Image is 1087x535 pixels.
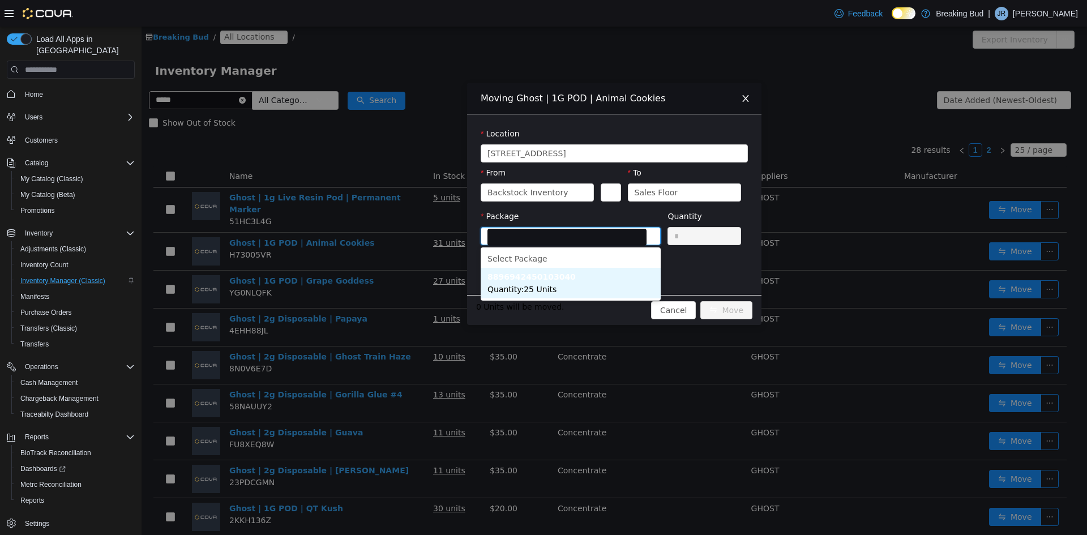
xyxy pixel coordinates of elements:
span: My Catalog (Classic) [16,172,135,186]
button: My Catalog (Classic) [11,171,139,187]
span: Adjustments (Classic) [16,242,135,256]
span: Settings [25,519,49,528]
span: Customers [25,136,58,145]
button: Inventory Count [11,257,139,273]
button: Inventory Manager (Classic) [11,273,139,289]
p: Breaking Bud [936,7,983,20]
button: Adjustments (Classic) [11,241,139,257]
button: Inventory [20,226,57,240]
button: Inventory [2,225,139,241]
button: Chargeback Management [11,391,139,406]
label: Quantity [526,185,560,194]
span: Inventory Count [20,260,69,269]
span: Home [25,90,43,99]
button: Close [588,57,620,88]
span: Promotions [16,204,135,217]
span: Traceabilty Dashboard [16,408,135,421]
i: icon: down [593,123,600,131]
strong: 8896942450103040 [346,246,434,255]
button: Traceabilty Dashboard [11,406,139,422]
span: BioTrack Reconciliation [16,446,135,460]
button: Settings [2,515,139,532]
button: Catalog [2,155,139,171]
span: BioTrack Reconciliation [20,448,91,457]
label: From [339,142,364,151]
a: Transfers (Classic) [16,322,82,335]
button: Users [2,109,139,125]
span: Catalog [25,159,48,168]
span: Home [20,87,135,101]
i: icon: down [439,162,446,170]
p: | [988,7,990,20]
button: Metrc Reconciliation [11,477,139,493]
span: JR [998,7,1006,20]
a: Chargeback Management [16,392,103,405]
span: Operations [20,360,135,374]
button: Operations [2,359,139,375]
button: Cash Management [11,375,139,391]
label: Package [339,185,377,194]
span: 0 Units will be moved. [335,275,423,286]
button: Operations [20,360,63,374]
span: Feedback [848,8,883,19]
span: Inventory Manager (Classic) [16,274,135,288]
div: Backstock Inventory [346,157,426,174]
button: Home [2,85,139,102]
input: Quantity [527,201,599,218]
span: Operations [25,362,58,371]
span: Manifests [16,290,135,303]
span: Adjustments (Classic) [20,245,86,254]
div: Josue Reyes [995,7,1008,20]
span: My Catalog (Beta) [20,190,75,199]
label: Location [339,102,378,112]
a: Adjustments (Classic) [16,242,91,256]
span: Inventory [20,226,135,240]
a: Manifests [16,290,54,303]
span: Promotions [20,206,55,215]
span: My Catalog (Classic) [20,174,83,183]
i: icon: close [600,67,609,76]
span: Transfers (Classic) [16,322,135,335]
button: Swap [459,157,479,175]
input: Package [346,202,505,219]
a: My Catalog (Beta) [16,188,80,202]
button: Catalog [20,156,53,170]
a: Feedback [830,2,887,25]
span: Inventory [25,229,53,238]
span: Traceabilty Dashboard [20,410,88,419]
a: My Catalog (Classic) [16,172,88,186]
a: Traceabilty Dashboard [16,408,93,421]
li: 8896942450103040 [339,241,519,272]
button: BioTrack Reconciliation [11,445,139,461]
button: icon: swapMove [559,275,611,293]
span: Cash Management [20,378,78,387]
a: Customers [20,134,62,147]
span: Catalog [20,156,135,170]
a: Dashboards [16,462,70,476]
span: Reports [25,433,49,442]
span: Quantity : 25 Units [346,258,415,267]
a: Settings [20,517,54,530]
i: icon: down [506,206,512,214]
label: To [486,142,500,151]
span: Dashboards [20,464,66,473]
button: Transfers (Classic) [11,320,139,336]
span: Users [25,113,42,122]
a: Inventory Count [16,258,73,272]
button: Users [20,110,47,124]
span: Cash Management [16,376,135,390]
a: Inventory Manager (Classic) [16,274,110,288]
span: Reports [16,494,135,507]
span: Reports [20,430,135,444]
button: Manifests [11,289,139,305]
a: Dashboards [11,461,139,477]
span: 8715 Central Ave [346,118,425,135]
span: Manifests [20,292,49,301]
span: Chargeback Management [16,392,135,405]
span: Metrc Reconciliation [20,480,82,489]
span: Purchase Orders [16,306,135,319]
span: Users [20,110,135,124]
button: Customers [2,132,139,148]
span: Customers [20,133,135,147]
i: icon: down [586,162,593,170]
